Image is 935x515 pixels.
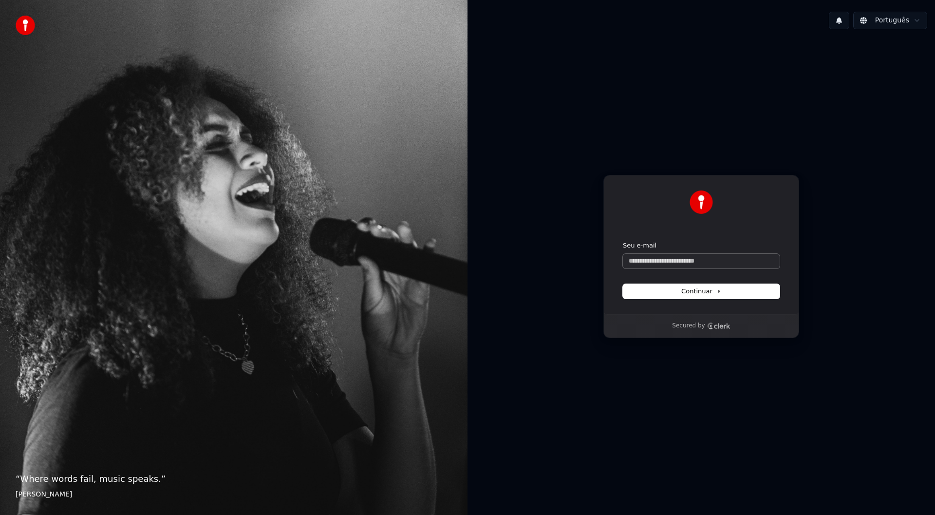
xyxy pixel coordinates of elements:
[690,191,713,214] img: Youka
[16,490,452,499] footer: [PERSON_NAME]
[623,284,780,299] button: Continuar
[672,322,705,330] p: Secured by
[16,472,452,486] p: “ Where words fail, music speaks. ”
[707,323,730,329] a: Clerk logo
[16,16,35,35] img: youka
[681,287,721,296] span: Continuar
[623,241,656,250] label: Seu e-mail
